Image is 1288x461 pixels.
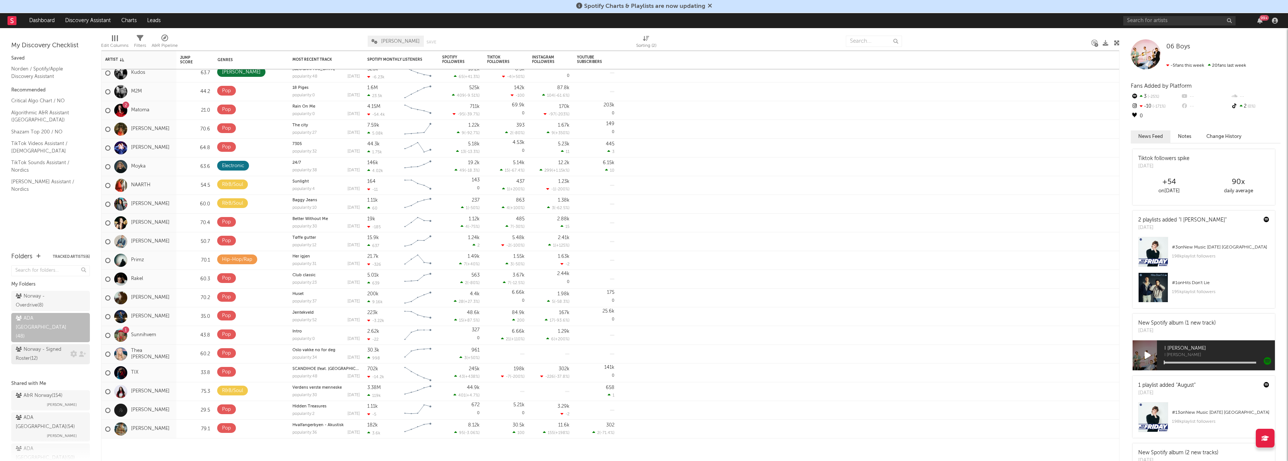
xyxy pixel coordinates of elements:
[555,131,568,135] span: +350 %
[116,13,142,28] a: Charts
[1172,243,1269,252] div: # 3 on New Music [DATE] [GEOGRAPHIC_DATA]
[455,168,480,173] div: ( )
[292,348,335,352] a: Oslo vakke no for deg
[1199,130,1249,143] button: Change History
[1166,63,1246,68] span: 20 fans last week
[134,41,146,50] div: Filters
[556,112,568,117] span: -203 %
[131,220,170,226] a: [PERSON_NAME]
[1131,92,1181,102] div: 3
[367,75,385,79] div: -6.23k
[292,404,326,409] a: Hidden Treasures
[401,139,435,157] svg: Chart title
[552,206,554,210] span: 3
[180,125,210,134] div: 70.6
[131,163,146,170] a: Moyka
[11,178,82,193] a: [PERSON_NAME] Assistant / Nordics
[502,74,525,79] div: ( )
[1138,155,1190,163] div: Tiktok followers spike
[131,407,170,413] a: [PERSON_NAME]
[461,224,480,229] div: ( )
[180,144,210,153] div: 64.8
[1246,105,1255,109] span: 0 %
[131,313,170,320] a: [PERSON_NAME]
[292,150,317,154] div: popularity: 32
[1151,105,1166,109] span: -171 %
[292,93,315,97] div: popularity: 0
[401,101,435,120] svg: Chart title
[507,75,511,79] span: -4
[487,139,525,157] div: 0
[487,101,525,120] div: 0
[453,112,480,117] div: ( )
[516,179,525,184] div: 437
[292,123,360,127] div: The city
[347,168,360,172] div: [DATE]
[466,206,468,210] span: 1
[1146,95,1159,99] span: -25 %
[222,124,231,133] div: Pop
[553,169,568,173] span: +1.15k %
[513,160,525,165] div: 5.14k
[547,205,569,210] div: ( )
[367,104,380,109] div: 4.15M
[292,311,314,315] a: Jentekveld
[513,75,523,79] span: +50 %
[401,176,435,195] svg: Chart title
[292,105,315,109] a: Rain On Me
[152,32,178,54] div: A&R Pipeline
[222,199,243,208] div: R&B/Soul
[11,97,82,105] a: Critical Algo Chart / NO
[218,58,266,62] div: Genres
[367,198,378,203] div: 1.11k
[577,101,614,120] div: 0
[222,68,261,77] div: [PERSON_NAME]
[222,180,243,189] div: R&B/Soul
[367,150,382,154] div: 1.75k
[292,131,317,135] div: popularity: 27
[16,292,69,310] div: Norway - Overdrive ( 8 )
[465,225,468,229] span: 4
[222,87,231,96] div: Pop
[222,143,231,152] div: Pop
[131,295,170,301] a: [PERSON_NAME]
[465,75,479,79] span: +41.3 %
[516,217,525,222] div: 485
[11,86,90,95] div: Recommended
[1166,63,1204,68] span: -5 fans this week
[367,206,377,211] div: 60
[452,93,480,98] div: ( )
[367,179,376,184] div: 164
[292,206,317,210] div: popularity: 10
[401,64,435,82] svg: Chart title
[131,70,145,76] a: Kudos
[11,344,90,364] a: Norway - Signed Roster(12)
[466,94,479,98] span: -9.51 %
[47,400,77,409] span: [PERSON_NAME]
[513,131,523,135] span: -80 %
[292,57,349,62] div: Most Recent Track
[180,181,210,190] div: 54.5
[458,112,464,117] span: -95
[292,161,360,165] div: 24/7
[1172,287,1269,296] div: 195k playlist followers
[470,104,480,109] div: 711k
[292,217,360,221] div: Better Without Me
[612,150,614,154] span: 3
[292,123,308,127] a: The city
[454,74,480,79] div: ( )
[532,64,569,82] div: 0
[1138,216,1227,224] div: 2 playlists added
[1176,383,1196,388] a: "August"
[544,112,569,117] div: ( )
[131,107,149,114] a: Matoma
[131,145,170,151] a: [PERSON_NAME]
[1172,408,1269,417] div: # 13 on New Music [DATE] [GEOGRAPHIC_DATA]
[1134,178,1204,187] div: +54
[24,13,60,28] a: Dashboard
[292,112,315,116] div: popularity: 0
[292,254,310,259] a: Her igjen
[549,112,555,117] span: -97
[472,198,480,203] div: 237
[1172,278,1269,287] div: # 1 on Hits Don't Lie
